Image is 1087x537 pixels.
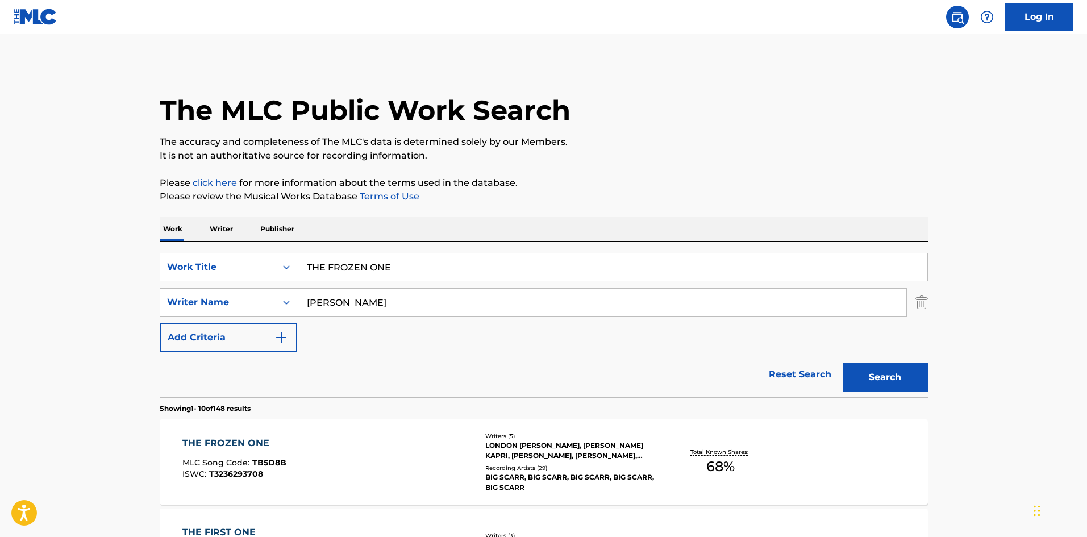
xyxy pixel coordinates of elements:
[980,10,994,24] img: help
[706,456,735,477] span: 68 %
[167,260,269,274] div: Work Title
[485,464,657,472] div: Recording Artists ( 29 )
[257,217,298,241] p: Publisher
[160,253,928,397] form: Search Form
[1034,494,1040,528] div: Drag
[252,457,286,468] span: TB5D8B
[485,432,657,440] div: Writers ( 5 )
[209,469,263,479] span: T3236293708
[167,295,269,309] div: Writer Name
[160,93,570,127] h1: The MLC Public Work Search
[160,217,186,241] p: Work
[160,323,297,352] button: Add Criteria
[206,217,236,241] p: Writer
[182,469,209,479] span: ISWC :
[160,190,928,203] p: Please review the Musical Works Database
[160,149,928,163] p: It is not an authoritative source for recording information.
[193,177,237,188] a: click here
[485,440,657,461] div: LONDON [PERSON_NAME], [PERSON_NAME] KAPRI, [PERSON_NAME], [PERSON_NAME], [PERSON_NAME]
[690,448,751,456] p: Total Known Shares:
[1030,482,1087,537] iframe: Chat Widget
[160,419,928,505] a: THE FROZEN ONEMLC Song Code:TB5D8BISWC:T3236293708Writers (5)LONDON [PERSON_NAME], [PERSON_NAME] ...
[357,191,419,202] a: Terms of Use
[182,436,286,450] div: THE FROZEN ONE
[274,331,288,344] img: 9d2ae6d4665cec9f34b9.svg
[1005,3,1073,31] a: Log In
[160,176,928,190] p: Please for more information about the terms used in the database.
[915,288,928,317] img: Delete Criterion
[976,6,998,28] div: Help
[951,10,964,24] img: search
[843,363,928,392] button: Search
[14,9,57,25] img: MLC Logo
[763,362,837,387] a: Reset Search
[160,135,928,149] p: The accuracy and completeness of The MLC's data is determined solely by our Members.
[485,472,657,493] div: BIG SCARR, BIG SCARR, BIG SCARR, BIG SCARR, BIG SCARR
[182,457,252,468] span: MLC Song Code :
[160,403,251,414] p: Showing 1 - 10 of 148 results
[946,6,969,28] a: Public Search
